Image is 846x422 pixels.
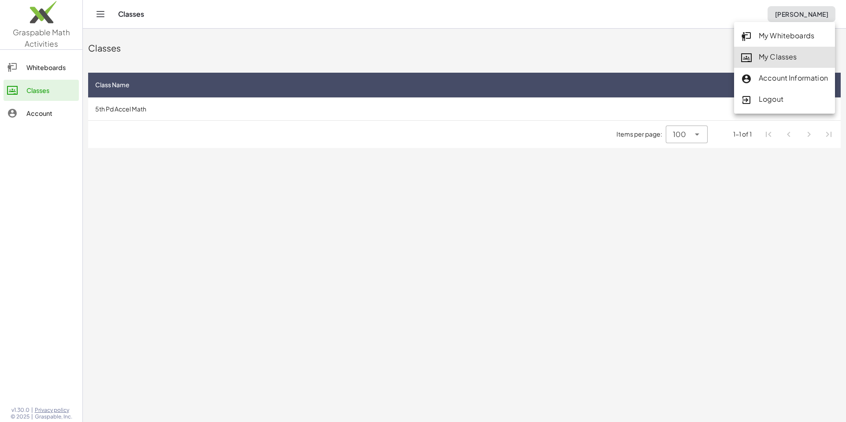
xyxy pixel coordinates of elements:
[759,124,839,144] nav: Pagination Navigation
[4,103,79,124] a: Account
[4,80,79,101] a: Classes
[4,57,79,78] a: Whiteboards
[31,407,33,414] span: |
[734,26,835,47] a: My Whiteboards
[95,80,130,89] span: Class Name
[741,94,828,105] div: Logout
[741,52,828,63] div: My Classes
[741,30,828,42] div: My Whiteboards
[775,10,828,18] span: [PERSON_NAME]
[673,129,686,140] span: 100
[26,85,75,96] div: Classes
[93,7,108,21] button: Toggle navigation
[616,130,666,139] span: Items per page:
[13,27,70,48] span: Graspable Math Activities
[88,97,790,120] td: 5th Pd Accel Math
[733,130,752,139] div: 1-1 of 1
[26,108,75,118] div: Account
[35,407,72,414] a: Privacy policy
[768,6,835,22] button: [PERSON_NAME]
[35,413,72,420] span: Graspable, Inc.
[734,47,835,68] a: My Classes
[88,42,841,54] div: Classes
[31,413,33,420] span: |
[11,407,30,414] span: v1.30.0
[741,73,828,84] div: Account Information
[11,413,30,420] span: © 2025
[26,62,75,73] div: Whiteboards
